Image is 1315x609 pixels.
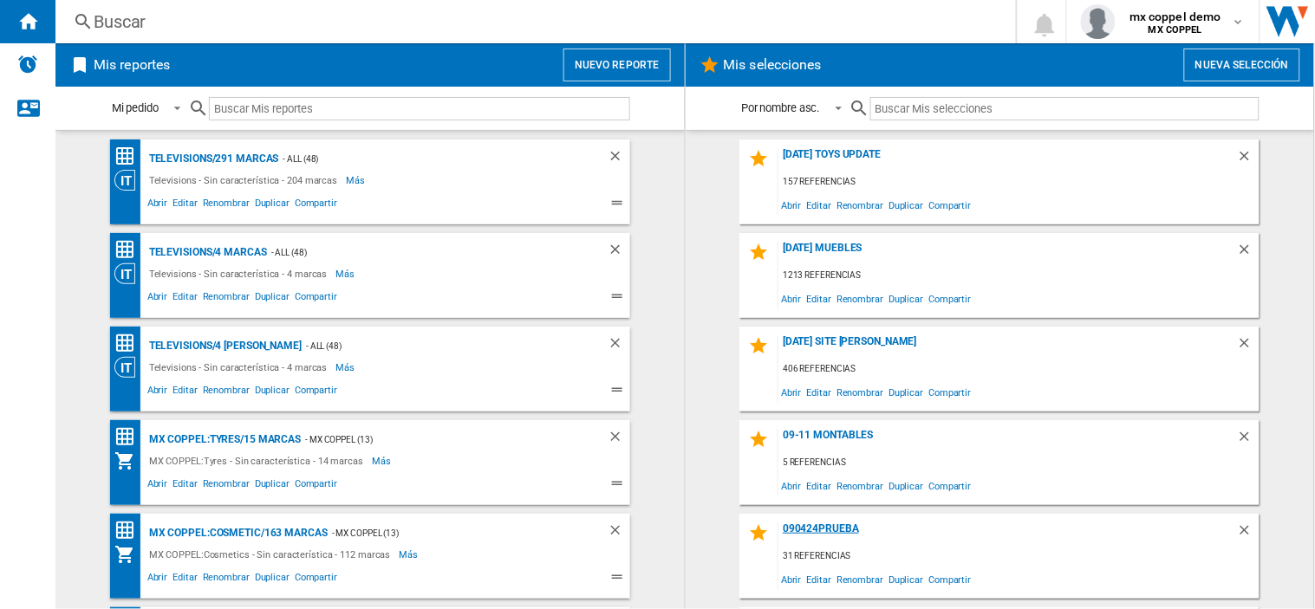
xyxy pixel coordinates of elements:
span: Editar [804,193,834,217]
span: Duplicar [252,288,292,309]
span: Editar [804,474,834,497]
div: [DATE] site [PERSON_NAME] [778,335,1237,359]
button: Nueva selección [1184,49,1300,81]
span: Renombrar [200,569,252,590]
img: profile.jpg [1081,4,1116,39]
div: Visión Categoría [114,170,145,191]
span: Abrir [778,193,804,217]
span: Editar [804,380,834,404]
h2: Mis reportes [90,49,173,81]
div: MX COPPEL:Cosmetic/163 marcas [145,522,328,544]
div: MX COPPEL:Tyres/15 marcas [145,429,302,450]
img: alerts-logo.svg [17,54,38,75]
div: 090424prueba [778,522,1237,546]
div: [DATE] MUEBLES [778,242,1237,265]
span: Renombrar [200,288,252,309]
span: Compartir [292,382,340,403]
div: - ALL (48) [267,242,573,263]
span: Renombrar [834,287,886,310]
div: Borrar [1237,335,1260,359]
span: Compartir [292,476,340,496]
span: Abrir [778,474,804,497]
div: 157 referencias [778,172,1260,193]
div: MX COPPEL:Tyres - Sin característica - 14 marcas [145,450,372,471]
div: - MX COPPEL (13) [301,429,572,450]
span: Renombrar [200,476,252,496]
div: Borrar [608,429,630,450]
div: Televisions - Sin característica - 4 marcas [145,263,336,284]
span: Editar [170,382,199,403]
div: - MX COPPEL (13) [328,522,573,544]
span: Compartir [292,195,340,216]
span: Duplicar [252,569,292,590]
div: Televisions - Sin característica - 204 marcas [145,170,347,191]
div: Mi colección [114,450,145,471]
span: Abrir [145,569,171,590]
span: Editar [170,569,199,590]
span: Renombrar [200,195,252,216]
div: Visión Categoría [114,263,145,284]
div: 09-11 MONTABLES [778,429,1237,452]
div: [DATE] toys update [778,148,1237,172]
div: Matriz de precios [114,426,145,448]
div: Televisions/4 [PERSON_NAME] [145,335,302,357]
div: Televisions/291 marcas [145,148,279,170]
span: Compartir [926,193,973,217]
span: Compartir [926,287,973,310]
span: Duplicar [252,195,292,216]
span: Abrir [145,382,171,403]
span: Editar [804,287,834,310]
span: Editar [170,476,199,496]
span: Compartir [292,569,340,590]
div: Borrar [608,242,630,263]
span: Editar [170,288,199,309]
div: Borrar [608,522,630,544]
span: Editar [170,195,199,216]
div: Visión Categoría [114,357,145,378]
span: mx coppel demo [1129,8,1221,25]
div: 31 referencias [778,546,1260,567]
div: Matriz de precios [114,520,145,541]
span: Abrir [778,567,804,591]
span: Duplicar [252,476,292,496]
span: Renombrar [834,193,886,217]
b: MX COPPEL [1149,24,1202,36]
div: Mi pedido [112,101,159,114]
span: Duplicar [886,193,926,217]
div: Borrar [1237,429,1260,452]
div: 5 referencias [778,452,1260,474]
span: Más [399,544,420,565]
div: Matriz de precios [114,239,145,261]
div: Matriz de precios [114,333,145,354]
input: Buscar Mis reportes [209,97,630,120]
span: Renombrar [200,382,252,403]
div: MX COPPEL:Cosmetics - Sin característica - 112 marcas [145,544,400,565]
span: Renombrar [834,380,886,404]
input: Buscar Mis selecciones [870,97,1260,120]
span: Compartir [926,474,973,497]
div: 1213 referencias [778,265,1260,287]
div: Televisions/4 marcas [145,242,267,263]
span: Compartir [926,567,973,591]
span: Compartir [926,380,973,404]
div: Borrar [1237,522,1260,546]
span: Abrir [778,380,804,404]
span: Duplicar [886,567,926,591]
span: Más [335,263,357,284]
div: Borrar [1237,242,1260,265]
h2: Mis selecciones [720,49,826,81]
span: Compartir [292,288,340,309]
span: Abrir [145,195,171,216]
div: Matriz de precios [114,146,145,167]
span: Editar [804,567,834,591]
div: - ALL (48) [279,148,573,170]
span: Abrir [145,288,171,309]
div: Por nombre asc. [741,101,820,114]
span: Más [346,170,368,191]
span: Más [335,357,357,378]
span: Renombrar [834,474,886,497]
div: Borrar [608,335,630,357]
span: Duplicar [886,474,926,497]
span: Duplicar [886,287,926,310]
span: Duplicar [886,380,926,404]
